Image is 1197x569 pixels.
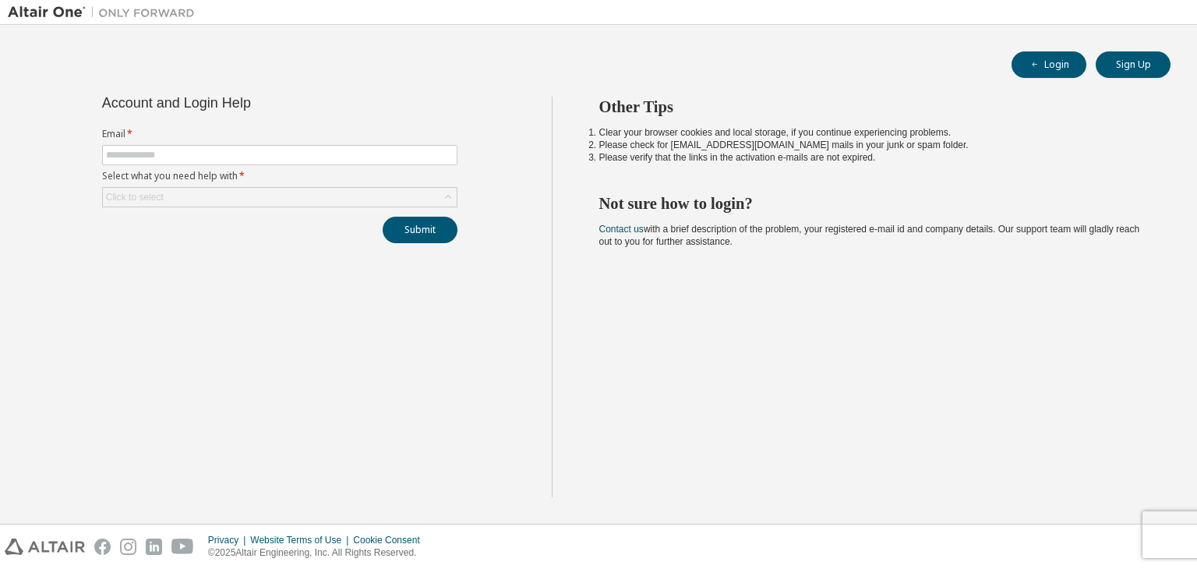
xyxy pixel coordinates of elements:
span: with a brief description of the problem, your registered e-mail id and company details. Our suppo... [599,224,1140,247]
button: Sign Up [1096,51,1171,78]
div: Click to select [106,191,164,203]
button: Login [1012,51,1086,78]
a: Contact us [599,224,644,235]
div: Account and Login Help [102,97,387,109]
img: youtube.svg [171,539,194,555]
img: Altair One [8,5,203,20]
img: linkedin.svg [146,539,162,555]
img: instagram.svg [120,539,136,555]
button: Submit [383,217,457,243]
img: facebook.svg [94,539,111,555]
div: Cookie Consent [353,534,429,546]
li: Please check for [EMAIL_ADDRESS][DOMAIN_NAME] mails in your junk or spam folder. [599,139,1143,151]
div: Click to select [103,188,457,207]
p: © 2025 Altair Engineering, Inc. All Rights Reserved. [208,546,429,560]
div: Website Terms of Use [250,534,353,546]
label: Select what you need help with [102,170,457,182]
img: altair_logo.svg [5,539,85,555]
h2: Other Tips [599,97,1143,117]
h2: Not sure how to login? [599,193,1143,214]
li: Please verify that the links in the activation e-mails are not expired. [599,151,1143,164]
label: Email [102,128,457,140]
div: Privacy [208,534,250,546]
li: Clear your browser cookies and local storage, if you continue experiencing problems. [599,126,1143,139]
